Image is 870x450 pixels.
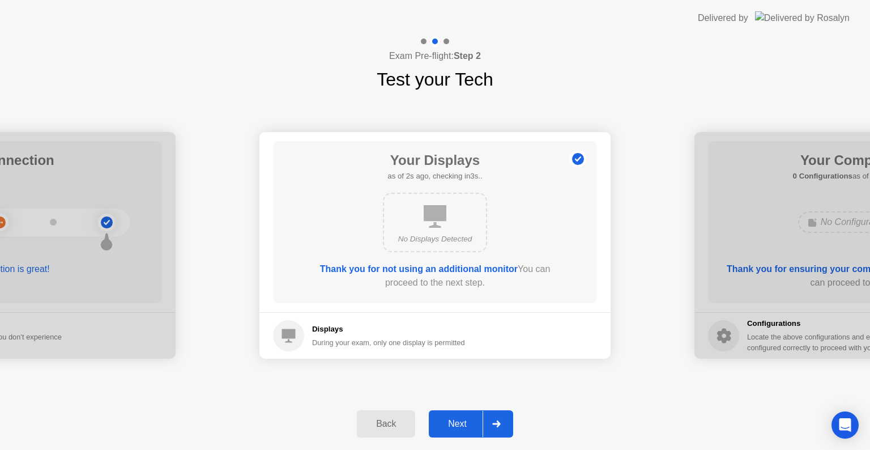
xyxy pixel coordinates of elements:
h4: Exam Pre-flight: [389,49,481,63]
div: Open Intercom Messenger [831,411,859,439]
div: You can proceed to the next step. [305,262,565,290]
h1: Your Displays [387,150,482,171]
h5: Displays [312,324,465,335]
h5: as of 2s ago, checking in3s.. [387,171,482,182]
div: Delivered by [698,11,748,25]
div: No Displays Detected [393,234,477,245]
b: Thank you for not using an additional monitor [320,264,518,274]
button: Next [429,410,513,438]
button: Back [357,410,415,438]
div: Back [360,419,412,429]
h1: Test your Tech [377,66,493,93]
div: During your exam, only one display is permitted [312,337,465,348]
div: Next [432,419,483,429]
b: Step 2 [454,51,481,61]
img: Delivered by Rosalyn [755,11,850,24]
